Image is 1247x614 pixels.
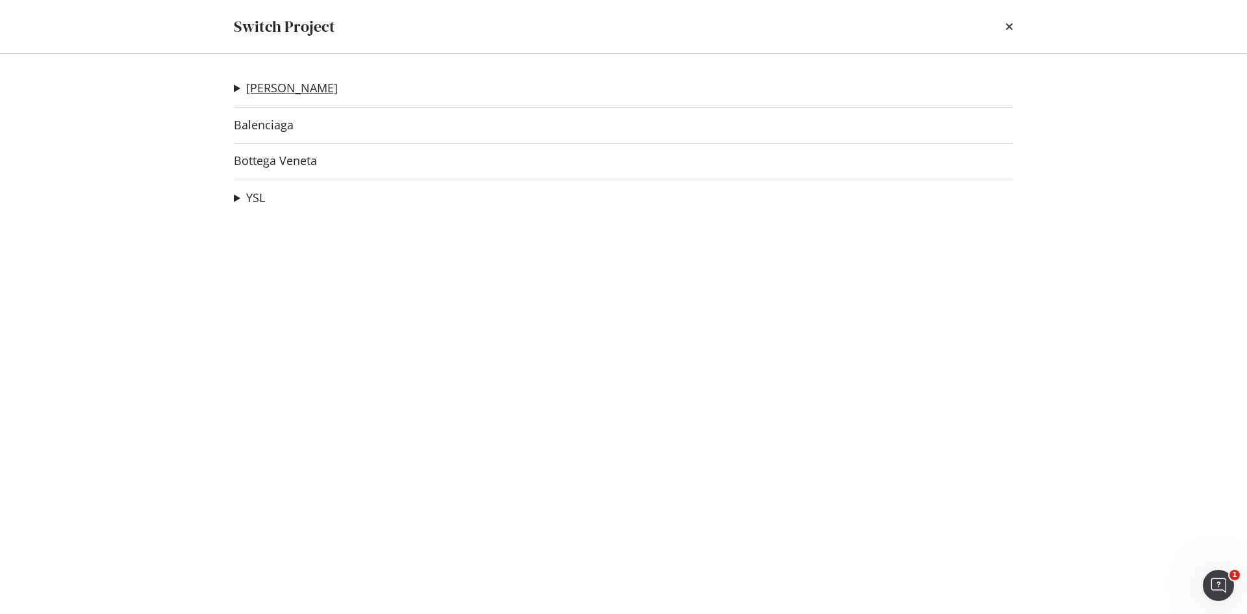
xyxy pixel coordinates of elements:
[234,80,338,97] summary: [PERSON_NAME]
[234,154,317,168] a: Bottega Veneta
[1005,16,1013,38] div: times
[246,81,338,95] a: [PERSON_NAME]
[234,16,335,38] div: Switch Project
[234,118,294,132] a: Balenciaga
[246,191,265,205] a: YSL
[1203,570,1234,601] iframe: Intercom live chat
[1229,570,1240,580] span: 1
[234,190,265,207] summary: YSL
